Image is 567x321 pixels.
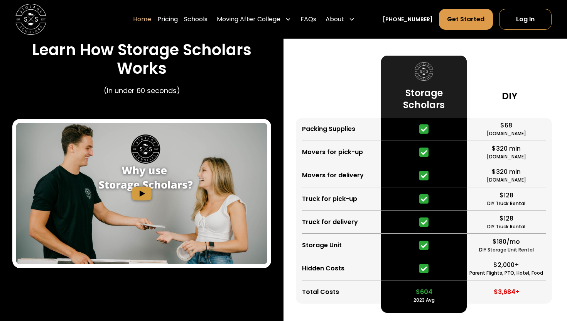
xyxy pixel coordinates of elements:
img: Storage Scholars - How it Works video. [16,123,267,264]
div: Movers for pick-up [302,148,363,157]
div: $2,000+ [493,260,519,270]
div: Hidden Costs [302,264,344,273]
h3: DIY [502,90,517,102]
div: Total Costs [302,287,339,297]
p: (In under 60 seconds) [104,85,180,96]
div: $180/mo [493,237,520,246]
div: Moving After College [217,15,280,24]
img: Storage Scholars main logo [15,4,46,35]
div: $320 min [492,167,521,177]
div: [DOMAIN_NAME] [487,130,526,137]
a: Schools [184,8,208,30]
a: Pricing [157,8,178,30]
div: $68 [500,121,512,130]
img: Storage Scholars logo. [415,62,433,81]
a: Home [133,8,151,30]
h3: Storage Scholars [387,87,460,111]
a: [PHONE_NUMBER] [383,15,433,24]
div: $320 min [492,144,521,153]
div: DIY Storage Unit Rental [479,246,534,253]
a: open lightbox [16,123,267,264]
div: About [322,8,358,30]
div: About [326,15,344,24]
div: Truck for delivery [302,217,358,227]
div: Packing Supplies [302,124,355,134]
div: Truck for pick-up [302,194,357,204]
div: $128 [499,191,513,200]
div: Movers for delivery [302,171,364,180]
div: [DOMAIN_NAME] [487,177,526,183]
div: $3,684+ [494,287,519,297]
div: DIY Truck Rental [487,200,525,207]
div: $604 [416,287,432,297]
a: FAQs [300,8,316,30]
a: Get Started [439,9,493,30]
div: DIY Truck Rental [487,223,525,230]
div: Storage Unit [302,241,342,250]
a: Log In [499,9,552,30]
h3: Learn How Storage Scholars Works [12,41,271,78]
div: Moving After College [214,8,294,30]
a: home [15,4,46,35]
div: Parent Flights, PTO, Hotel, Food [469,270,543,277]
div: 2023 Avg [413,297,435,304]
div: [DOMAIN_NAME] [487,153,526,160]
div: $128 [499,214,513,223]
